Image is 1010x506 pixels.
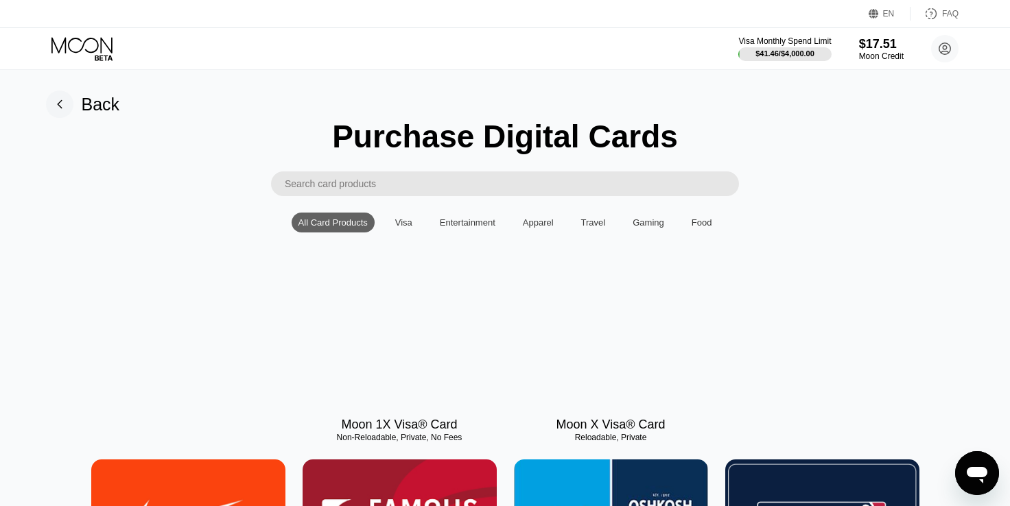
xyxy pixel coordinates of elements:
[574,213,613,232] div: Travel
[859,51,904,61] div: Moon Credit
[440,217,495,228] div: Entertainment
[911,7,959,21] div: FAQ
[859,37,904,61] div: $17.51Moon Credit
[285,171,739,196] input: Search card products
[692,217,712,228] div: Food
[298,217,368,228] div: All Card Products
[738,36,831,46] div: Visa Monthly Spend Limit
[332,118,678,155] div: Purchase Digital Cards
[633,217,664,228] div: Gaming
[738,36,831,61] div: Visa Monthly Spend Limit$41.46/$4,000.00
[82,95,120,115] div: Back
[303,433,497,442] div: Non-Reloadable, Private, No Fees
[516,213,561,232] div: Apparel
[46,91,120,118] div: Back
[685,213,719,232] div: Food
[433,213,502,232] div: Entertainment
[581,217,606,228] div: Travel
[341,418,457,432] div: Moon 1X Visa® Card
[859,37,904,51] div: $17.51
[955,451,999,495] iframe: Button to launch messaging window
[395,217,412,228] div: Visa
[292,213,375,232] div: All Card Products
[514,433,708,442] div: Reloadable, Private
[883,9,895,19] div: EN
[755,49,814,58] div: $41.46 / $4,000.00
[869,7,911,21] div: EN
[388,213,419,232] div: Visa
[942,9,959,19] div: FAQ
[556,418,665,432] div: Moon X Visa® Card
[626,213,671,232] div: Gaming
[523,217,554,228] div: Apparel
